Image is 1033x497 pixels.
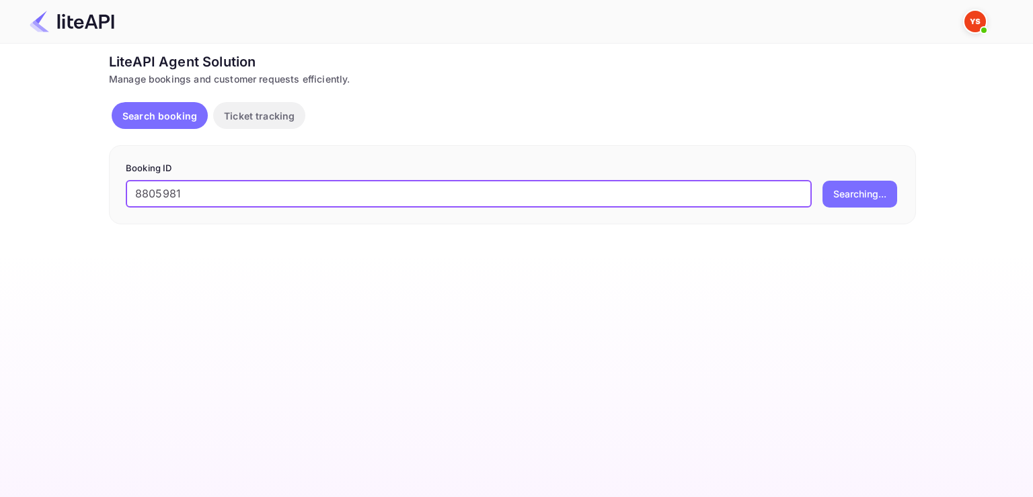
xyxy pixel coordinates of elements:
[224,109,295,123] p: Ticket tracking
[109,52,916,72] div: LiteAPI Agent Solution
[822,181,897,208] button: Searching...
[122,109,197,123] p: Search booking
[109,72,916,86] div: Manage bookings and customer requests efficiently.
[126,181,812,208] input: Enter Booking ID (e.g., 63782194)
[30,11,114,32] img: LiteAPI Logo
[964,11,986,32] img: Yandex Support
[126,162,899,175] p: Booking ID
